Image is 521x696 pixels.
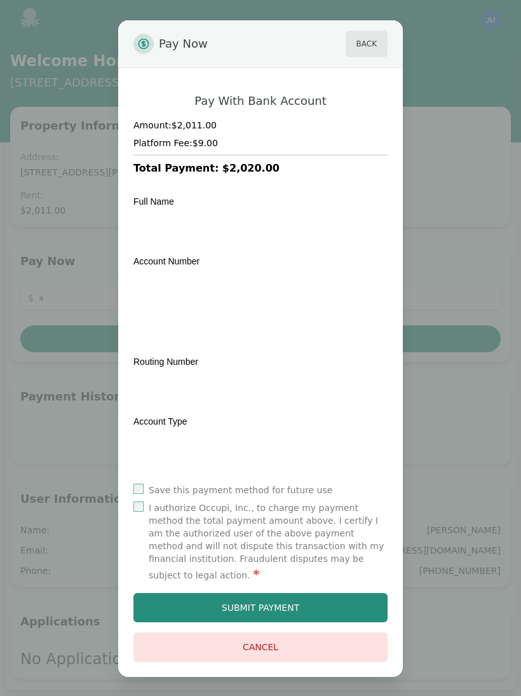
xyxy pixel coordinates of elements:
[133,256,200,266] label: Account Number
[133,137,388,149] h4: Platform Fee: $9.00
[149,484,332,496] label: Save this payment method for future use
[133,416,187,426] label: Account Type
[149,502,388,583] label: I authorize Occupi, Inc., to charge my payment method the total payment amount above. I certify I...
[346,31,388,57] button: Back
[159,31,208,57] span: Pay Now
[133,119,388,132] h4: Amount: $2,011.00
[133,196,174,207] label: Full Name
[133,632,388,662] button: Cancel
[194,93,327,109] h2: Pay With Bank Account
[133,593,388,622] button: Submit Payment
[133,161,388,176] h3: Total Payment: $2,020.00
[133,357,198,367] label: Routing Number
